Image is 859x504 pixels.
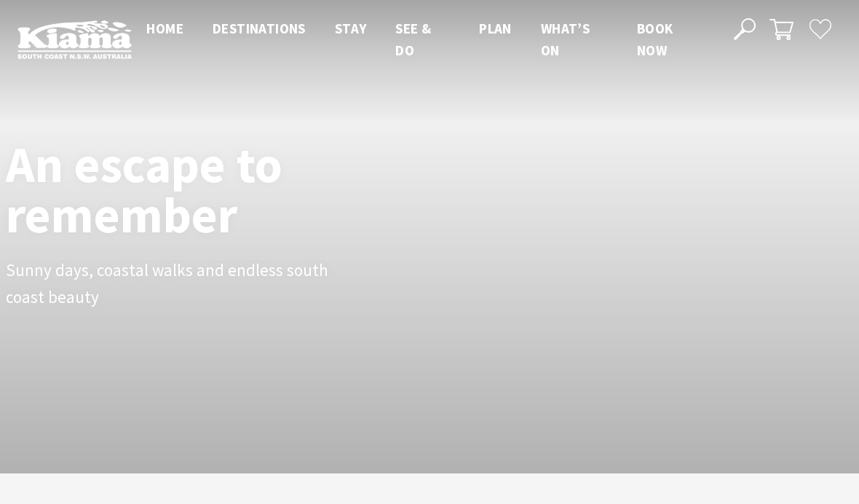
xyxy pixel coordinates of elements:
span: Destinations [213,20,306,37]
img: Kiama Logo [17,20,132,59]
span: Book now [637,20,673,59]
span: Plan [479,20,512,37]
span: Stay [335,20,367,37]
h1: An escape to remember [6,139,406,240]
span: Home [146,20,183,37]
nav: Main Menu [132,17,716,62]
span: What’s On [541,20,590,59]
p: Sunny days, coastal walks and endless south coast beauty [6,258,333,311]
span: See & Do [395,20,431,59]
